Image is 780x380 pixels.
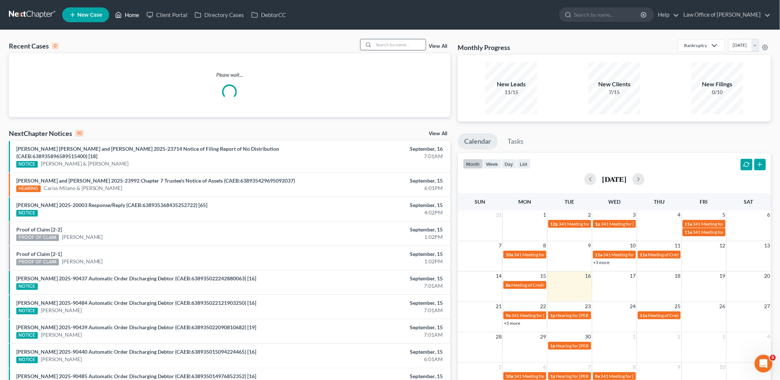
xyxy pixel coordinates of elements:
div: September, 15 [306,177,443,184]
div: 7:01AM [306,307,443,314]
a: [PERSON_NAME] 2025-90437 Automatic Order Discharging Debtor (CAEB:638935022242880063) [16] [16,275,256,281]
a: DebtorCC [248,8,289,21]
div: 7:01AM [306,153,443,160]
span: 11 [674,241,682,250]
span: 3 [632,210,637,219]
span: Mon [519,199,532,205]
span: 11a [685,229,692,235]
a: [PERSON_NAME] and [PERSON_NAME] 2025-23992 Chapter 7 Trustee's Notice of Assets (CAEB:63893542969... [16,177,295,184]
div: 7:01AM [306,282,443,290]
span: 341 Meeting for Cariss Milano & [PERSON_NAME] [559,221,656,227]
span: 1p [550,373,556,379]
span: 28 [495,332,502,341]
a: +3 more [593,260,610,265]
span: Fri [700,199,708,205]
span: 341 Meeting for [PERSON_NAME] & [PERSON_NAME] [514,373,620,379]
a: Proof of Claim [2-1] [16,251,62,257]
a: Proof of Claim [2-2] [16,226,62,233]
span: Hearing for [PERSON_NAME] & [PERSON_NAME] [556,373,653,379]
div: NOTICE [16,357,38,363]
a: Client Portal [143,8,191,21]
span: 5 [498,363,502,371]
span: 31 [495,210,502,219]
span: 23 [585,302,592,311]
span: 17 [629,271,637,280]
div: NextChapter Notices [9,129,84,138]
span: 30 [585,332,592,341]
h3: Monthly Progress [458,43,510,52]
span: 25 [674,302,682,311]
span: 341 Meeting for [PERSON_NAME] [603,252,670,257]
span: 21 [495,302,502,311]
span: 8a [506,282,510,288]
a: [PERSON_NAME] 2025-90484 Automatic Order Discharging Debtor (CAEB:638935022121903250) [16] [16,300,256,306]
span: 26 [719,302,726,311]
span: 15 [540,271,547,280]
span: 18 [674,271,682,280]
a: [PERSON_NAME] 2025-90485 Automatic Order Discharging Debtor (CAEB:638935014976852352) [16] [16,373,256,379]
a: [PERSON_NAME] 2025-20003 Response/Reply (CAEB:638935368435252722) [65] [16,202,207,208]
div: 6:01PM [306,184,443,192]
span: 2 [587,210,592,219]
span: 6 [543,363,547,371]
span: 1p [595,221,600,227]
div: 1:02PM [306,233,443,241]
button: week [483,159,502,169]
a: [PERSON_NAME] 2025-90440 Automatic Order Discharging Debtor (CAEB:638935015094224465) [16] [16,349,256,355]
span: Sat [744,199,753,205]
span: 1p [550,343,556,349]
span: 3 [722,332,726,341]
div: September, 15 [306,324,443,331]
div: NOTICE [16,332,38,339]
span: 10a [506,252,513,257]
a: Calendar [458,133,498,150]
span: Meeting of Creditors for Cariss Milano & [PERSON_NAME] [511,282,624,288]
span: 9a [595,373,600,379]
span: 13 [764,241,771,250]
a: Cariss Milano & [PERSON_NAME] [44,184,123,192]
div: 7:01AM [306,331,443,339]
span: 341 Meeting for [PERSON_NAME] & [PERSON_NAME] [601,373,707,379]
span: 11a [595,252,603,257]
div: September, 15 [306,275,443,282]
span: New Case [77,12,102,18]
div: NOTICE [16,210,38,217]
div: New Clients [589,80,640,89]
span: 11a [685,221,692,227]
span: 19 [719,271,726,280]
span: Meeting of Creditors for [PERSON_NAME] & [PERSON_NAME] [648,313,770,318]
div: 7/15 [589,89,640,96]
span: Sun [475,199,486,205]
div: September, 16 [306,145,443,153]
a: [PERSON_NAME] 2025-90439 Automatic Order Discharging Debtor (CAEB:638935022090810682) [19] [16,324,256,330]
span: 27 [764,302,771,311]
a: Help [655,8,679,21]
span: 22 [540,302,547,311]
div: September, 15 [306,250,443,258]
span: 9 [587,241,592,250]
span: 1 [632,332,637,341]
span: 24 [629,302,637,311]
div: September, 15 [306,348,443,356]
div: 1:02PM [306,258,443,265]
a: [PERSON_NAME] & [PERSON_NAME] [41,160,129,167]
span: 5 [770,355,776,361]
div: September, 15 [306,201,443,209]
input: Search by name... [374,39,426,50]
a: [PERSON_NAME] [41,356,82,363]
span: 7 [587,363,592,371]
div: New Filings [692,80,743,89]
span: Tue [565,199,575,205]
a: Tasks [501,133,530,150]
span: 10 [719,363,726,371]
div: 0 [52,43,58,49]
span: 12 [719,241,726,250]
div: 6:01AM [306,356,443,363]
a: +5 more [504,320,520,326]
span: 10a [506,373,513,379]
div: Recent Cases [9,41,58,50]
span: 4 [677,210,682,219]
div: September, 15 [306,226,443,233]
a: Directory Cases [191,8,248,21]
span: 9 [677,363,682,371]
